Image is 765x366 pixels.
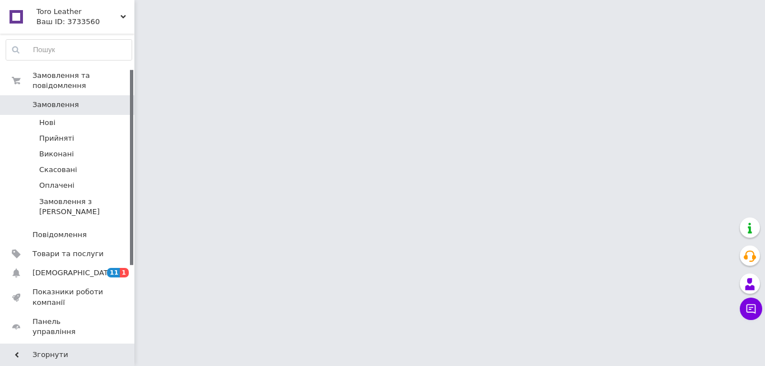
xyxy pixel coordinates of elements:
[120,268,129,277] span: 1
[107,268,120,277] span: 11
[39,118,55,128] span: Нові
[36,17,134,27] div: Ваш ID: 3733560
[32,249,104,259] span: Товари та послуги
[39,149,74,159] span: Виконані
[32,230,87,240] span: Повідомлення
[6,40,132,60] input: Пошук
[39,197,131,217] span: Замовлення з [PERSON_NAME]
[32,287,104,307] span: Показники роботи компанії
[36,7,120,17] span: Toro Leather
[39,165,77,175] span: Скасовані
[32,268,115,278] span: [DEMOGRAPHIC_DATA]
[39,133,74,143] span: Прийняті
[32,71,134,91] span: Замовлення та повідомлення
[39,180,74,191] span: Оплачені
[740,298,762,320] button: Чат з покупцем
[32,100,79,110] span: Замовлення
[32,317,104,337] span: Панель управління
